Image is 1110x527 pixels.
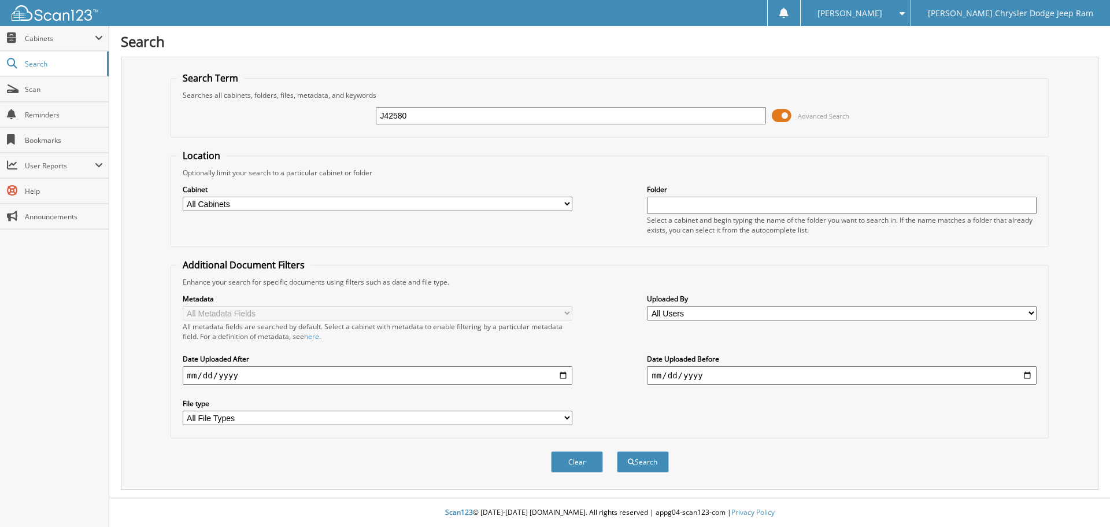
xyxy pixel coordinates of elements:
input: start [183,366,572,385]
div: Searches all cabinets, folders, files, metadata, and keywords [177,90,1043,100]
label: Cabinet [183,185,572,194]
legend: Additional Document Filters [177,259,310,271]
div: All metadata fields are searched by default. Select a cabinet with metadata to enable filtering b... [183,322,572,341]
a: Privacy Policy [731,507,775,517]
button: Clear [551,451,603,473]
span: Bookmarks [25,135,103,145]
div: © [DATE]-[DATE] [DOMAIN_NAME]. All rights reserved | appg04-scan123-com | [109,499,1110,527]
span: Scan [25,84,103,94]
iframe: Chat Widget [1052,471,1110,527]
button: Search [617,451,669,473]
legend: Search Term [177,72,244,84]
legend: Location [177,149,226,162]
div: Enhance your search for specific documents using filters such as date and file type. [177,277,1043,287]
span: [PERSON_NAME] [817,10,882,17]
span: Help [25,186,103,196]
span: Cabinets [25,34,95,43]
div: Optionally limit your search to a particular cabinet or folder [177,168,1043,178]
div: Select a cabinet and begin typing the name of the folder you want to search in. If the name match... [647,215,1037,235]
label: Metadata [183,294,572,304]
label: Folder [647,185,1037,194]
label: Date Uploaded Before [647,354,1037,364]
label: Date Uploaded After [183,354,572,364]
span: [PERSON_NAME] Chrysler Dodge Jeep Ram [928,10,1093,17]
img: scan123-logo-white.svg [12,5,98,21]
label: File type [183,399,572,408]
span: Search [25,59,101,69]
span: User Reports [25,161,95,171]
span: Scan123 [445,507,473,517]
h1: Search [121,32,1098,51]
span: Advanced Search [798,112,849,120]
span: Announcements [25,212,103,222]
span: Reminders [25,110,103,120]
label: Uploaded By [647,294,1037,304]
input: end [647,366,1037,385]
a: here [304,331,319,341]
